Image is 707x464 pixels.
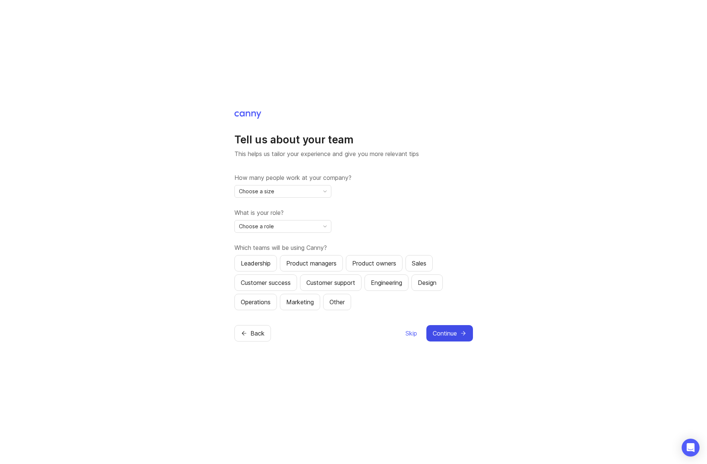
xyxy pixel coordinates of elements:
[234,243,473,252] label: Which teams will be using Canny?
[234,325,271,341] button: Back
[234,133,473,146] h1: Tell us about your team
[280,294,320,310] button: Marketing
[300,274,362,291] button: Customer support
[239,187,274,196] span: Choose a size
[239,222,274,231] span: Choose a role
[682,439,700,457] div: Open Intercom Messenger
[241,259,271,268] div: Leadership
[405,325,417,341] button: Skip
[241,298,271,306] div: Operations
[306,278,355,287] div: Customer support
[418,278,436,287] div: Design
[319,223,331,229] svg: toggle icon
[250,329,265,338] span: Back
[371,278,402,287] div: Engineering
[234,185,331,198] div: toggle menu
[234,220,331,233] div: toggle menu
[234,294,277,310] button: Operations
[412,259,426,268] div: Sales
[241,278,291,287] div: Customer success
[323,294,351,310] button: Other
[319,188,331,194] svg: toggle icon
[346,255,403,271] button: Product owners
[352,259,396,268] div: Product owners
[405,255,433,271] button: Sales
[329,298,345,306] div: Other
[234,111,261,119] img: Canny Home
[234,173,473,182] label: How many people work at your company?
[280,255,343,271] button: Product managers
[411,274,443,291] button: Design
[364,274,408,291] button: Engineering
[286,298,314,306] div: Marketing
[234,255,277,271] button: Leadership
[234,149,473,158] p: This helps us tailor your experience and give you more relevant tips
[426,325,473,341] button: Continue
[405,329,417,338] span: Skip
[234,274,297,291] button: Customer success
[433,329,457,338] span: Continue
[286,259,337,268] div: Product managers
[234,208,473,217] label: What is your role?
